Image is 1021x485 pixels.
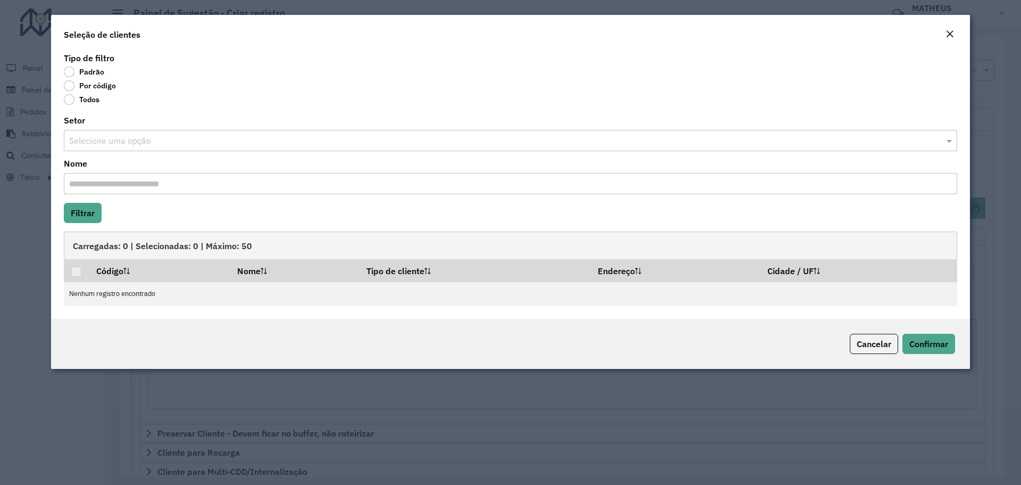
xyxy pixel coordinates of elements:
label: Tipo de filtro [64,52,114,64]
button: Close [942,28,957,42]
td: Nenhum registro encontrado [64,282,957,306]
button: Confirmar [902,334,955,354]
span: Cancelar [857,339,891,349]
button: Filtrar [64,203,102,223]
th: Endereço [590,259,760,282]
label: Por código [64,80,116,91]
th: Tipo de cliente [359,259,590,282]
h4: Seleção de clientes [64,28,140,41]
span: Confirmar [909,339,948,349]
label: Todos [64,94,99,105]
th: Nome [230,259,359,282]
div: Carregadas: 0 | Selecionadas: 0 | Máximo: 50 [64,232,957,259]
em: Fechar [945,30,954,38]
label: Setor [64,114,85,127]
th: Código [89,259,229,282]
th: Cidade / UF [760,259,957,282]
label: Padrão [64,67,104,77]
button: Cancelar [850,334,898,354]
label: Nome [64,157,87,170]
